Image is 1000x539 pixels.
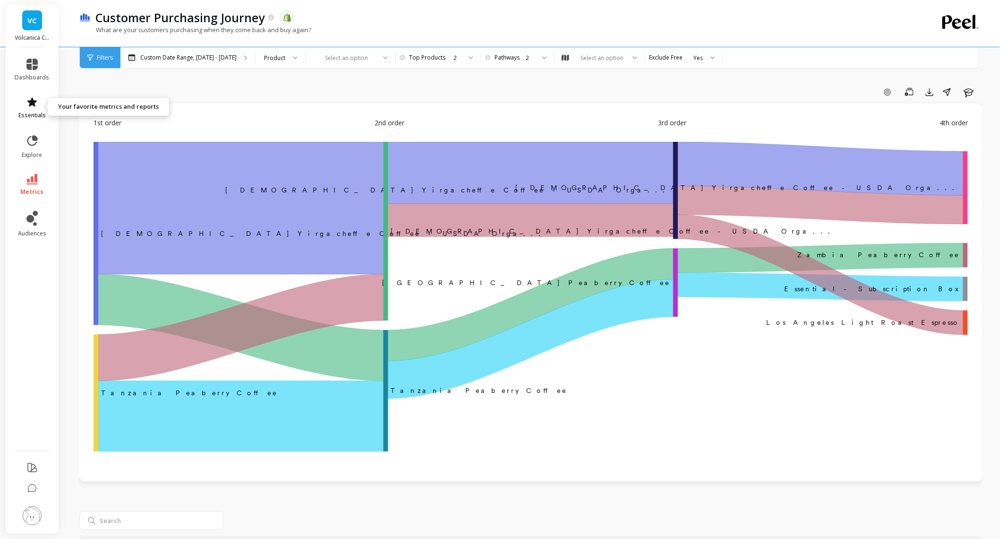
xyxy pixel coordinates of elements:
[391,227,836,235] text: [DEMOGRAPHIC_DATA] Yirgacheffe Coffee - USDA Orga...
[382,279,670,287] text: ​[GEOGRAPHIC_DATA] Peaberry Coffee
[140,54,237,61] p: Custom Date Range, [DATE] - [DATE]
[658,118,686,128] span: 3rd order
[526,53,535,62] div: 2
[15,34,50,42] p: Volcanica Coffee
[785,285,960,293] text: Essential - Subscription Box
[515,184,960,191] text: [DEMOGRAPHIC_DATA] Yirgacheffe Coffee - USDA Orga...
[264,53,285,62] div: Product
[79,13,91,22] img: header icon
[15,74,50,81] span: dashboards
[101,389,278,397] text: ‌Tanzania Peaberry Coffee
[94,142,968,455] svg: A chart.
[18,112,46,119] span: essentials
[97,54,113,61] span: Filters
[940,118,968,128] span: 4th order
[101,230,546,237] text: [DEMOGRAPHIC_DATA] Yirgacheffe Coffee - USDA Orga...
[766,319,960,326] text: Los Angeles Light Roast Espresso
[375,118,405,128] span: 2nd order
[693,53,703,62] div: Yes
[21,188,44,196] span: metrics
[27,15,37,26] span: VC
[579,53,625,62] div: Select an option
[79,26,311,34] p: What are your customers purchasing when they come back and buy again?
[798,252,960,259] text: Zambia Peaberry Coffee
[562,54,569,61] img: audience_map.svg
[95,9,265,26] p: Customer Purchasing Journey
[453,53,461,62] div: 2
[23,506,42,525] img: profile picture
[79,511,223,530] input: Search
[283,13,291,22] img: api.shopify.svg
[391,387,568,394] text: Tanzania Peaberry Coffee
[94,118,121,128] span: 1st order
[225,187,670,194] text: ​[DEMOGRAPHIC_DATA] Yirgacheffe Coffee - USDA Orga...
[22,151,43,159] span: explore
[18,230,46,237] span: audiences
